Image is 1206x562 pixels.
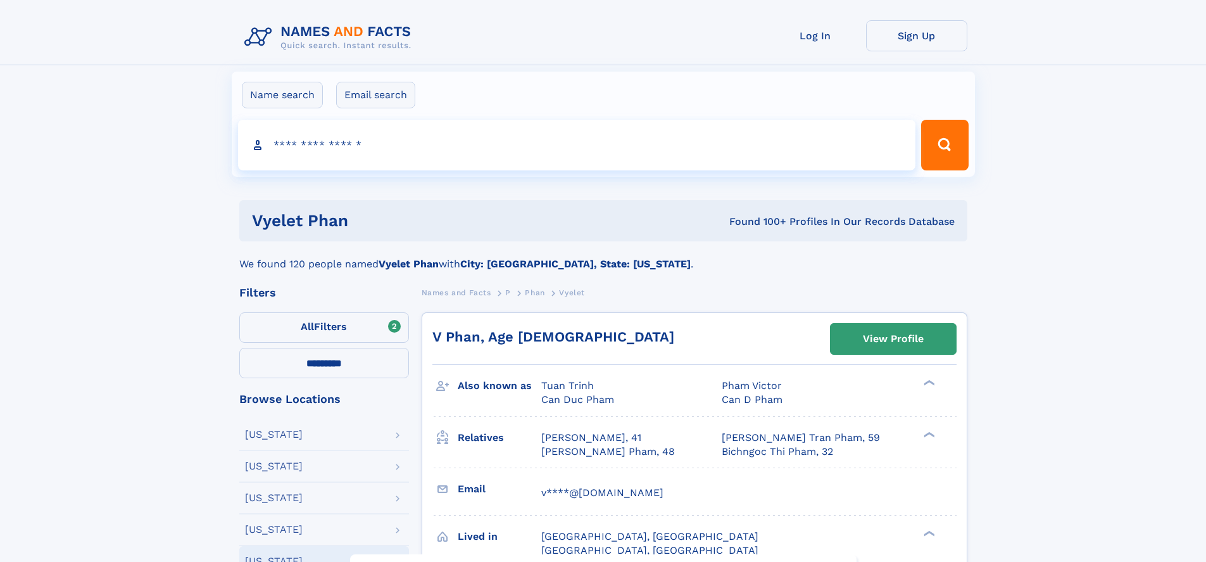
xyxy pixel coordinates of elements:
a: Log In [765,20,866,51]
label: Name search [242,82,323,108]
label: Email search [336,82,415,108]
a: [PERSON_NAME] Tran Pham, 59 [722,431,880,445]
div: [US_STATE] [245,461,303,471]
div: ❯ [920,430,936,438]
a: Sign Up [866,20,967,51]
h3: Lived in [458,526,541,547]
div: ❯ [920,529,936,537]
a: [PERSON_NAME], 41 [541,431,641,445]
a: Bichngoc Thi Pham, 32 [722,445,833,459]
div: We found 120 people named with . [239,241,967,272]
span: All [301,321,314,333]
img: Logo Names and Facts [239,20,422,54]
h3: Also known as [458,375,541,397]
div: ❯ [920,379,936,387]
a: P [505,284,511,300]
div: [US_STATE] [245,493,303,503]
span: Can Duc Pham [541,393,614,406]
h3: Email [458,478,541,500]
div: Found 100+ Profiles In Our Records Database [539,215,955,229]
input: search input [238,120,916,170]
div: Browse Locations [239,393,409,405]
a: Phan [525,284,544,300]
div: View Profile [863,324,924,354]
b: Vyelet Phan [379,258,439,270]
label: Filters [239,312,409,343]
span: [GEOGRAPHIC_DATA], [GEOGRAPHIC_DATA] [541,544,758,556]
a: Names and Facts [422,284,491,300]
span: P [505,288,511,297]
span: Can D Pham [722,393,782,406]
b: City: [GEOGRAPHIC_DATA], State: [US_STATE] [460,258,691,270]
span: [GEOGRAPHIC_DATA], [GEOGRAPHIC_DATA] [541,530,758,542]
span: Pham Victor [722,380,782,392]
a: V Phan, Age [DEMOGRAPHIC_DATA] [432,329,674,345]
h3: Relatives [458,427,541,449]
a: View Profile [831,324,956,354]
span: Phan [525,288,544,297]
div: [US_STATE] [245,430,303,440]
a: [PERSON_NAME] Pham, 48 [541,445,675,459]
button: Search Button [921,120,968,170]
div: [US_STATE] [245,525,303,535]
span: Tuan Trinh [541,380,594,392]
span: Vyelet [559,288,585,297]
div: Filters [239,287,409,298]
h1: Vyelet Phan [252,213,539,229]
